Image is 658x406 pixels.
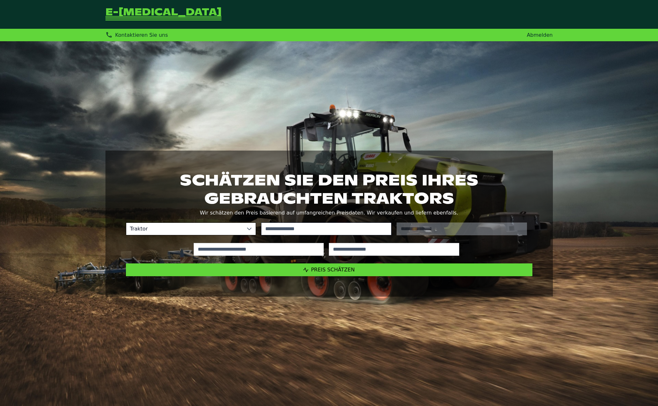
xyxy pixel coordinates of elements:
div: Kontaktieren Sie uns [105,31,168,39]
span: Kontaktieren Sie uns [115,32,168,38]
button: Preis schätzen [126,263,532,276]
a: Abmelden [527,32,553,38]
span: Preis schätzen [311,267,355,273]
span: Traktor [126,223,243,235]
a: Zurück zur Startseite [105,8,221,21]
p: Wir schätzen den Preis basierend auf umfangreichen Preisdaten. Wir verkaufen und liefern ebenfalls. [126,208,532,217]
h1: Schätzen Sie den Preis Ihres gebrauchten Traktors [126,171,532,207]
